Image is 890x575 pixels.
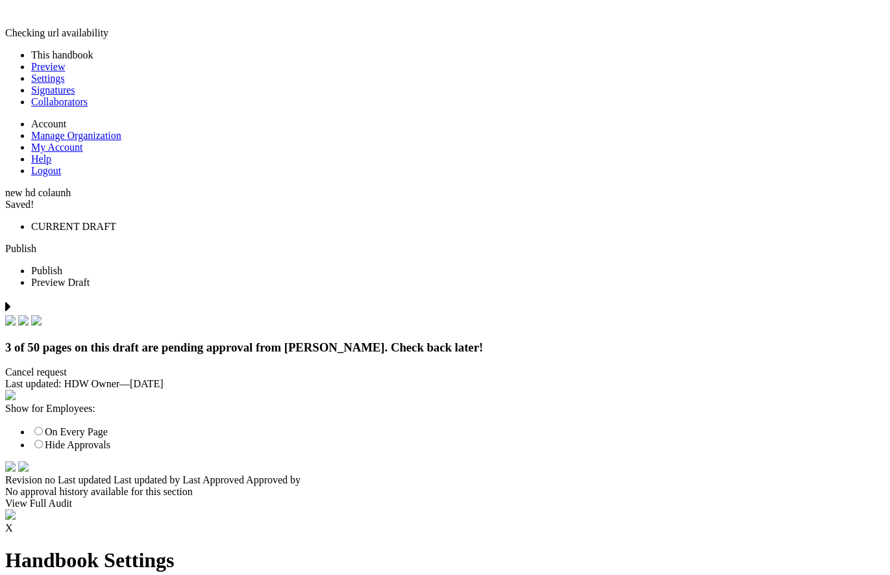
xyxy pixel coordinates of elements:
span: Revision no [5,474,55,485]
span: Last Approved [182,474,244,485]
a: Help [31,153,51,164]
div: — [5,378,885,390]
input: On Every Page [34,427,43,435]
h1: Handbook Settings [5,548,885,572]
div: X [5,522,885,534]
div: View Full Audit [5,498,885,509]
span: [DATE] [130,378,164,389]
a: Publish [5,243,36,254]
label: On Every Page [31,426,108,437]
span: No approval history available for this section [5,486,193,497]
a: Logout [31,165,61,176]
span: Publish [31,265,62,276]
span: new hd colaunh [5,187,71,198]
img: approvals_airmason.svg [5,509,16,520]
img: check.svg [18,315,29,326]
img: check.svg [31,315,42,326]
img: check.svg [5,315,16,326]
span: Last updated [58,474,111,485]
span: Preview Draft [31,277,90,288]
span: HDW Owner [64,378,119,389]
img: arrow-down-white.svg [18,461,29,472]
span: 3 of 50 pages [5,340,71,354]
span: Cancel request [5,366,67,377]
a: Settings [31,73,65,84]
a: Preview [31,61,65,72]
a: Signatures [31,84,75,96]
li: Account [31,118,885,130]
a: Manage Organization [31,130,121,141]
span: Last updated: [5,378,62,389]
span: Show for Employees: [5,403,95,414]
span: Last updated by [114,474,180,485]
a: My Account [31,142,83,153]
label: Hide Approvals [31,439,110,450]
a: Collaborators [31,96,88,107]
span: Approved by [246,474,301,485]
span: CURRENT DRAFT [31,221,116,232]
li: This handbook [31,49,885,61]
span: Saved! [5,199,34,210]
img: eye_approvals.svg [5,390,16,400]
span: on this draft are pending approval from [PERSON_NAME]. Check back later! [75,340,483,354]
span: Checking url availability [5,27,108,38]
img: time.svg [5,461,16,472]
input: Hide Approvals [34,440,43,448]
